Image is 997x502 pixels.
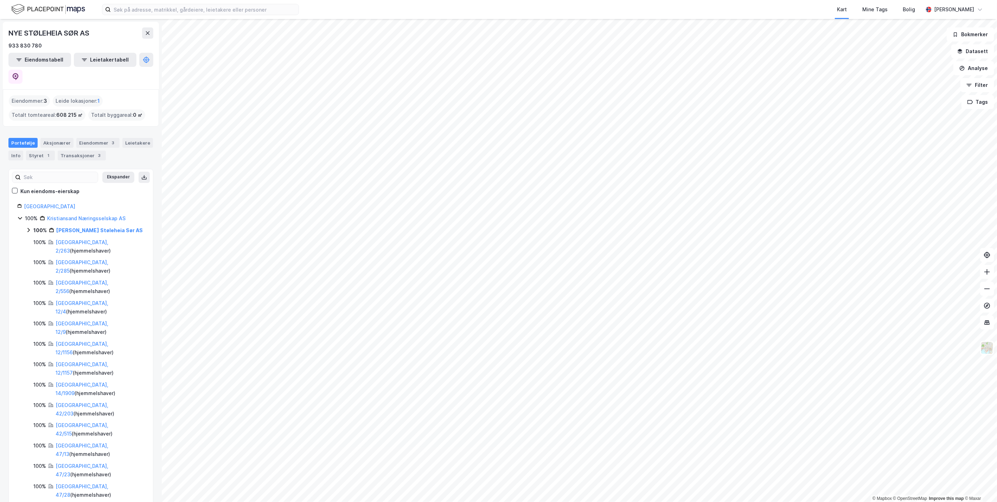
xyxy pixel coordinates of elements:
button: Leietakertabell [74,53,136,67]
div: ( hjemmelshaver ) [56,340,145,357]
button: Ekspander [102,172,134,183]
div: ( hjemmelshaver ) [56,319,145,336]
div: Transaksjoner [58,151,106,160]
div: Eiendommer : [9,95,50,107]
span: 3 [44,97,47,105]
div: 100% [33,441,46,450]
div: 100% [33,482,46,491]
div: ( hjemmelshaver ) [56,279,145,296]
div: Kun eiendoms-eierskap [20,187,79,196]
div: Mine Tags [862,5,888,14]
div: ( hjemmelshaver ) [56,238,145,255]
a: [GEOGRAPHIC_DATA], 2/263 [56,239,108,254]
span: 0 ㎡ [133,111,142,119]
span: 608 215 ㎡ [56,111,83,119]
a: Mapbox [873,496,892,501]
a: [GEOGRAPHIC_DATA], 12/1156 [56,341,108,355]
div: ( hjemmelshaver ) [56,421,145,438]
a: [GEOGRAPHIC_DATA], 12/9 [56,320,108,335]
div: Totalt tomteareal : [9,109,85,121]
div: ( hjemmelshaver ) [56,299,145,316]
button: Bokmerker [947,27,994,42]
div: Kart [837,5,847,14]
a: [GEOGRAPHIC_DATA], 12/1157 [56,361,108,376]
a: OpenStreetMap [893,496,927,501]
div: 100% [25,214,38,223]
a: [GEOGRAPHIC_DATA], 47/13 [56,443,108,457]
div: 3 [110,139,117,146]
div: ( hjemmelshaver ) [56,441,145,458]
div: ( hjemmelshaver ) [56,381,145,398]
a: [GEOGRAPHIC_DATA], 47/23 [56,463,108,477]
input: Søk [21,172,98,183]
div: 100% [33,381,46,389]
div: Bolig [903,5,915,14]
a: [GEOGRAPHIC_DATA], 42/203 [56,402,108,417]
div: 100% [33,238,46,247]
div: 100% [33,360,46,369]
a: [GEOGRAPHIC_DATA], 2/285 [56,259,108,274]
a: [GEOGRAPHIC_DATA], 47/28 [56,483,108,498]
div: 100% [33,258,46,267]
div: 100% [33,462,46,470]
div: Portefølje [8,138,38,148]
a: [GEOGRAPHIC_DATA], 14/1909 [56,382,108,396]
div: 100% [33,279,46,287]
div: Leide lokasjoner : [53,95,103,107]
div: 3 [96,152,103,159]
a: [GEOGRAPHIC_DATA] [24,203,75,209]
span: 1 [97,97,100,105]
div: ( hjemmelshaver ) [56,360,145,377]
div: 1 [45,152,52,159]
img: Z [980,341,994,355]
button: Eiendomstabell [8,53,71,67]
div: 100% [33,340,46,348]
button: Filter [960,78,994,92]
div: 100% [33,401,46,409]
div: 100% [33,299,46,307]
a: [PERSON_NAME] Støleheia Sør AS [56,227,143,233]
a: [GEOGRAPHIC_DATA], 2/556 [56,280,108,294]
div: ( hjemmelshaver ) [56,258,145,275]
div: ( hjemmelshaver ) [56,401,145,418]
div: 100% [33,319,46,328]
div: 100% [33,226,47,235]
div: Styret [26,151,55,160]
div: Leietakere [122,138,153,148]
a: [GEOGRAPHIC_DATA], 42/515 [56,422,108,437]
div: Eiendommer [76,138,120,148]
a: Improve this map [929,496,964,501]
div: [PERSON_NAME] [934,5,974,14]
input: Søk på adresse, matrikkel, gårdeiere, leietakere eller personer [111,4,299,15]
a: Kristiansand Næringsselskap AS [47,215,126,221]
div: Aksjonærer [40,138,74,148]
a: [GEOGRAPHIC_DATA], 12/4 [56,300,108,314]
div: ( hjemmelshaver ) [56,482,145,499]
div: NYE STØLEHEIA SØR AS [8,27,91,39]
button: Datasett [951,44,994,58]
button: Analyse [953,61,994,75]
button: Tags [961,95,994,109]
iframe: Chat Widget [962,468,997,502]
div: ( hjemmelshaver ) [56,462,145,479]
div: Totalt byggareal : [88,109,145,121]
div: 100% [33,421,46,430]
div: 933 830 780 [8,42,42,50]
img: logo.f888ab2527a4732fd821a326f86c7f29.svg [11,3,85,15]
div: Kontrollprogram for chat [962,468,997,502]
div: Info [8,151,23,160]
